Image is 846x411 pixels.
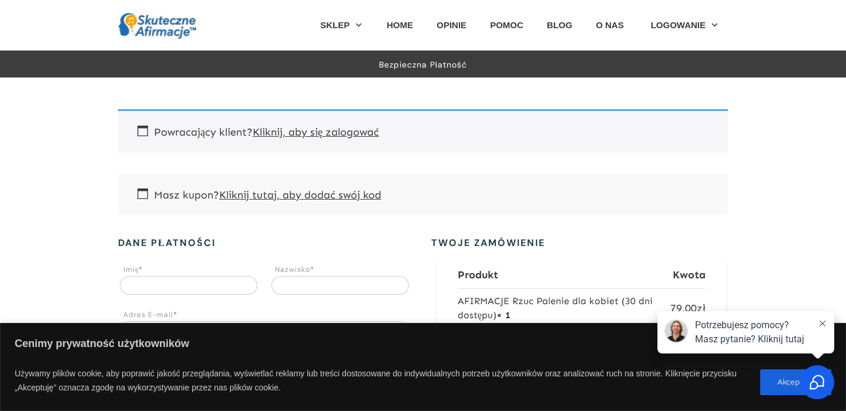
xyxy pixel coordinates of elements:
[15,333,831,356] p: Cenimy prywatność użytkowników
[253,126,379,139] a: Kliknij, aby się zalogować
[458,262,670,288] th: Produkt
[320,16,350,34] span: SKLEP
[139,265,143,274] abbr: required
[651,16,719,34] a: LOGOWANIE
[697,302,706,315] span: zł
[123,264,257,277] label: Imię
[173,310,177,319] abbr: required
[118,236,411,250] h3: Dane płatności
[123,309,409,322] label: Adres E-mail
[118,174,728,215] div: Masz kupon?
[310,265,314,274] abbr: required
[219,188,381,201] a: Wpisz swój kod kuponu
[411,236,703,250] h3: Twoje zamówienie
[387,16,413,34] a: HOME
[437,16,466,34] a: OPINIE
[490,16,523,34] a: POMOC
[119,58,727,72] p: Bezpieczna płatność
[496,309,511,321] strong: × 1
[670,302,706,315] bdi: 79.00
[651,16,706,34] span: LOGOWANIE
[596,16,624,34] a: O NAS
[670,262,706,288] th: Kwota
[320,16,363,34] a: SKLEP
[15,363,751,401] p: Używamy plików cookie, aby poprawić jakość przeglądania, wyświetlać reklamy lub treści dostosowan...
[458,288,670,328] td: AFIRMACJE Rzuc Palenie dla kobiet (30 dni dostępu)
[275,264,409,277] label: Nazwisko
[118,109,728,152] div: Powracający klient?
[547,16,572,34] a: BLOG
